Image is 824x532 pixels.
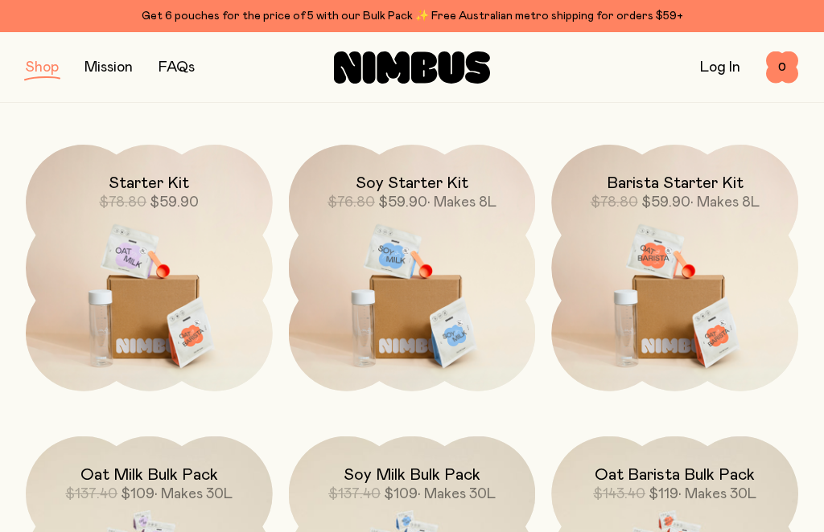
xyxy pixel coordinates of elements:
span: $59.90 [378,195,427,210]
span: $109 [384,487,418,501]
a: FAQs [159,60,195,75]
h2: Soy Milk Bulk Pack [344,465,480,485]
span: • Makes 30L [154,487,233,501]
span: $137.40 [328,487,381,501]
span: $59.90 [150,195,199,210]
a: Starter Kit$78.80$59.90 [26,145,273,391]
span: $119 [649,487,678,501]
span: $76.80 [328,195,375,210]
span: $78.80 [591,195,638,210]
a: Barista Starter Kit$78.80$59.90• Makes 8L [551,145,798,391]
h2: Starter Kit [109,174,189,193]
a: Soy Starter Kit$76.80$59.90• Makes 8L [289,145,536,391]
a: Log In [700,60,740,75]
span: $143.40 [593,487,645,501]
span: • Makes 30L [678,487,756,501]
div: Get 6 pouches for the price of 5 with our Bulk Pack ✨ Free Australian metro shipping for orders $59+ [26,6,798,26]
h2: Oat Barista Bulk Pack [595,465,755,485]
h2: Soy Starter Kit [356,174,468,193]
span: $59.90 [641,195,690,210]
span: • Makes 8L [427,195,496,210]
span: • Makes 30L [418,487,496,501]
button: 0 [766,51,798,84]
span: $137.40 [65,487,117,501]
span: $109 [121,487,154,501]
h2: Oat Milk Bulk Pack [80,465,218,485]
a: Mission [84,60,133,75]
span: • Makes 8L [690,195,760,210]
span: $78.80 [99,195,146,210]
h2: Barista Starter Kit [607,174,744,193]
